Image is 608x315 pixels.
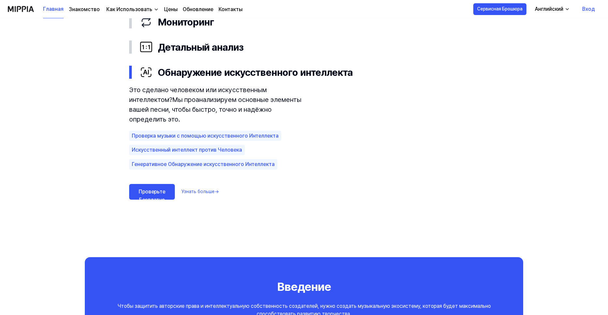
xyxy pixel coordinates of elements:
[158,40,243,55] ya-tr-span: Детальный анализ
[164,6,177,13] a: Цены
[535,6,563,12] ya-tr-span: Английский
[132,133,279,139] ya-tr-span: Проверка музыки с помощью искусственного Интеллекта
[129,96,301,123] ya-tr-span: Мы проанализируем основные элементы вашей песни, чтобы быстро, точно и надёжно определить это.
[582,5,595,13] ya-tr-span: Вход
[69,6,100,12] ya-tr-span: Знакомство
[154,7,159,12] img: вниз
[43,0,64,18] a: Главная
[129,184,175,200] a: Проверьте Бесплатно
[277,280,331,294] ya-tr-span: Введение
[530,3,574,16] button: Английский
[43,5,64,13] ya-tr-span: Главная
[129,9,479,35] button: Мониторинг
[129,86,267,104] ya-tr-span: Это сделано человеком или искусственным интеллектом?
[473,3,526,15] button: Сервисная Брошюра
[219,6,242,12] ya-tr-span: Контакты
[183,6,213,12] ya-tr-span: Обновление
[477,6,523,12] ya-tr-span: Сервисная Брошюра
[164,6,177,12] ya-tr-span: Цены
[69,6,100,13] a: Знакомство
[181,188,219,195] a: Узнать больше→
[105,6,159,13] button: Как Использовать
[158,65,353,80] ya-tr-span: Обнаружение искусственного интеллекта
[219,6,242,13] a: Контакты
[132,161,275,167] ya-tr-span: Генеративное Обнаружение искусственного Интеллекта
[183,6,213,13] a: Обновление
[106,6,152,12] ya-tr-span: Как Использовать
[129,85,479,205] div: Обнаружение искусственного интеллекта
[129,35,479,60] button: Детальный анализ
[158,15,214,29] ya-tr-span: Мониторинг
[129,60,479,85] button: Обнаружение искусственного интеллекта
[132,147,242,153] ya-tr-span: Искусственный интеллект против Человека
